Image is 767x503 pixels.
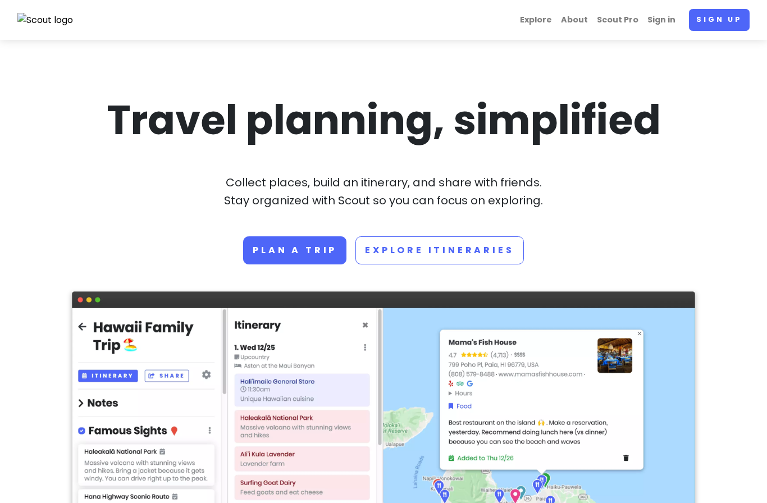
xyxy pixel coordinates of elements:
[72,94,695,147] h1: Travel planning, simplified
[72,173,695,209] p: Collect places, build an itinerary, and share with friends. Stay organized with Scout so you can ...
[643,9,680,31] a: Sign in
[689,9,750,31] a: Sign up
[556,9,592,31] a: About
[515,9,556,31] a: Explore
[355,236,523,264] a: Explore Itineraries
[243,236,346,264] a: Plan a trip
[17,13,74,28] img: Scout logo
[592,9,643,31] a: Scout Pro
